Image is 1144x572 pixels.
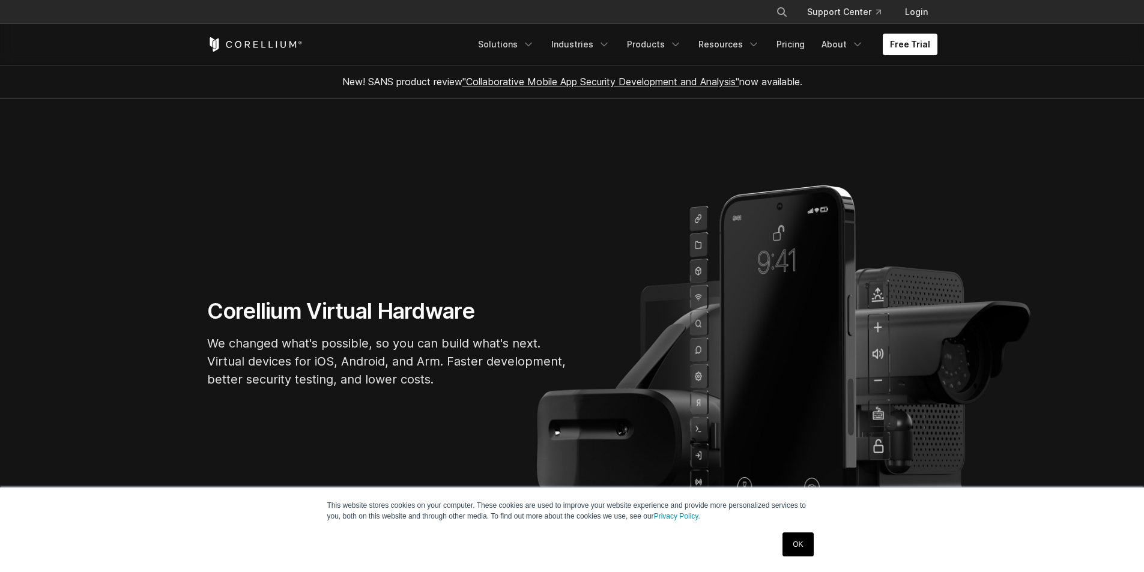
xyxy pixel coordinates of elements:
[769,34,812,55] a: Pricing
[207,298,567,325] h1: Corellium Virtual Hardware
[895,1,937,23] a: Login
[471,34,542,55] a: Solutions
[691,34,767,55] a: Resources
[654,512,700,520] a: Privacy Policy.
[771,1,793,23] button: Search
[342,76,802,88] span: New! SANS product review now available.
[471,34,937,55] div: Navigation Menu
[620,34,689,55] a: Products
[797,1,891,23] a: Support Center
[814,34,871,55] a: About
[544,34,617,55] a: Industries
[207,334,567,388] p: We changed what's possible, so you can build what's next. Virtual devices for iOS, Android, and A...
[327,500,817,522] p: This website stores cookies on your computer. These cookies are used to improve your website expe...
[462,76,739,88] a: "Collaborative Mobile App Security Development and Analysis"
[883,34,937,55] a: Free Trial
[207,37,303,52] a: Corellium Home
[782,532,813,556] a: OK
[761,1,937,23] div: Navigation Menu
